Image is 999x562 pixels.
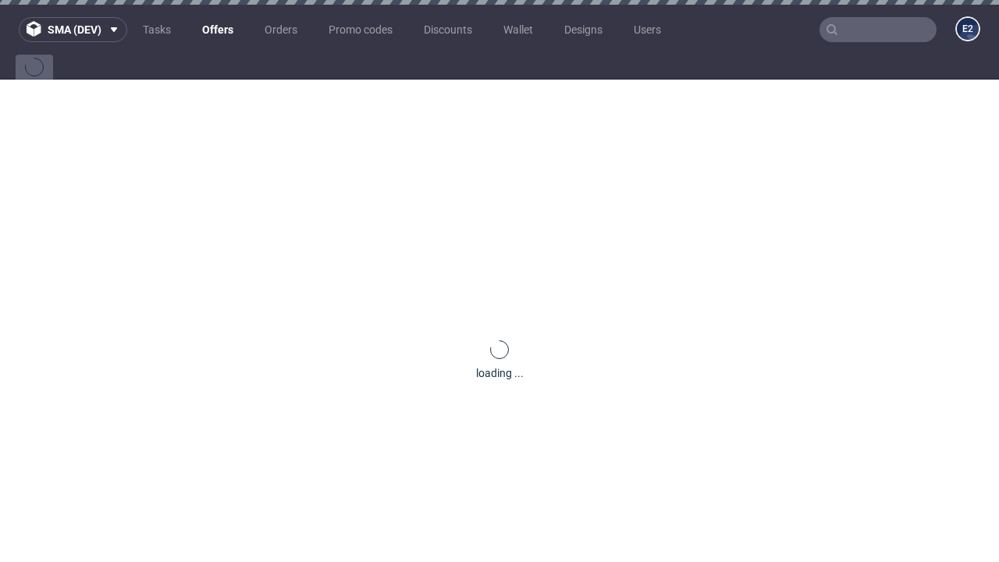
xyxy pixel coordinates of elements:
a: Discounts [414,17,482,42]
a: Promo codes [319,17,402,42]
div: loading ... [476,365,524,381]
a: Offers [193,17,243,42]
figcaption: e2 [957,18,979,40]
a: Tasks [133,17,180,42]
button: sma (dev) [19,17,127,42]
a: Wallet [494,17,542,42]
a: Orders [255,17,307,42]
span: sma (dev) [48,24,101,35]
a: Users [624,17,670,42]
a: Designs [555,17,612,42]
